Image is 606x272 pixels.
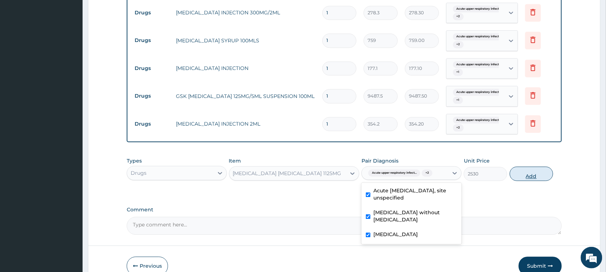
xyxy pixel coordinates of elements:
[453,13,464,20] span: + 2
[422,169,433,177] span: + 2
[453,124,464,131] span: + 2
[373,231,418,238] label: [MEDICAL_DATA]
[127,158,142,164] label: Types
[453,89,505,96] span: Acute upper respiratory infect...
[172,33,319,48] td: [MEDICAL_DATA] SYRUP 100MLS
[373,187,457,201] label: Acute [MEDICAL_DATA], site unspecified
[510,167,553,181] button: Add
[131,169,146,177] div: Drugs
[453,97,463,104] span: + 1
[453,33,505,40] span: Acute upper respiratory infect...
[4,196,137,221] textarea: Type your message and hit 'Enter'
[362,157,398,164] label: Pair Diagnosis
[453,61,505,68] span: Acute upper respiratory infect...
[131,89,172,103] td: Drugs
[131,117,172,131] td: Drugs
[131,34,172,47] td: Drugs
[118,4,135,21] div: Minimize live chat window
[453,117,505,124] span: Acute upper respiratory infect...
[172,61,319,75] td: [MEDICAL_DATA] INJECTION
[37,40,121,50] div: Chat with us now
[131,62,172,75] td: Drugs
[464,157,490,164] label: Unit Price
[373,209,457,223] label: [MEDICAL_DATA] without [MEDICAL_DATA]
[42,90,99,163] span: We're online!
[453,69,463,76] span: + 1
[172,5,319,20] td: [MEDICAL_DATA] INJECTION 300MG/2ML
[368,169,420,177] span: Acute upper respiratory infect...
[233,170,341,177] div: [MEDICAL_DATA] [MEDICAL_DATA] 1125MG
[13,36,29,54] img: d_794563401_company_1708531726252_794563401
[453,5,505,13] span: Acute upper respiratory infect...
[172,89,319,103] td: GSK [MEDICAL_DATA] 125MG/5ML SUSPENSION 100ML
[453,41,464,48] span: + 2
[131,6,172,19] td: Drugs
[172,117,319,131] td: [MEDICAL_DATA] INJECTION 2ML
[127,207,562,213] label: Comment
[229,157,241,164] label: Item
